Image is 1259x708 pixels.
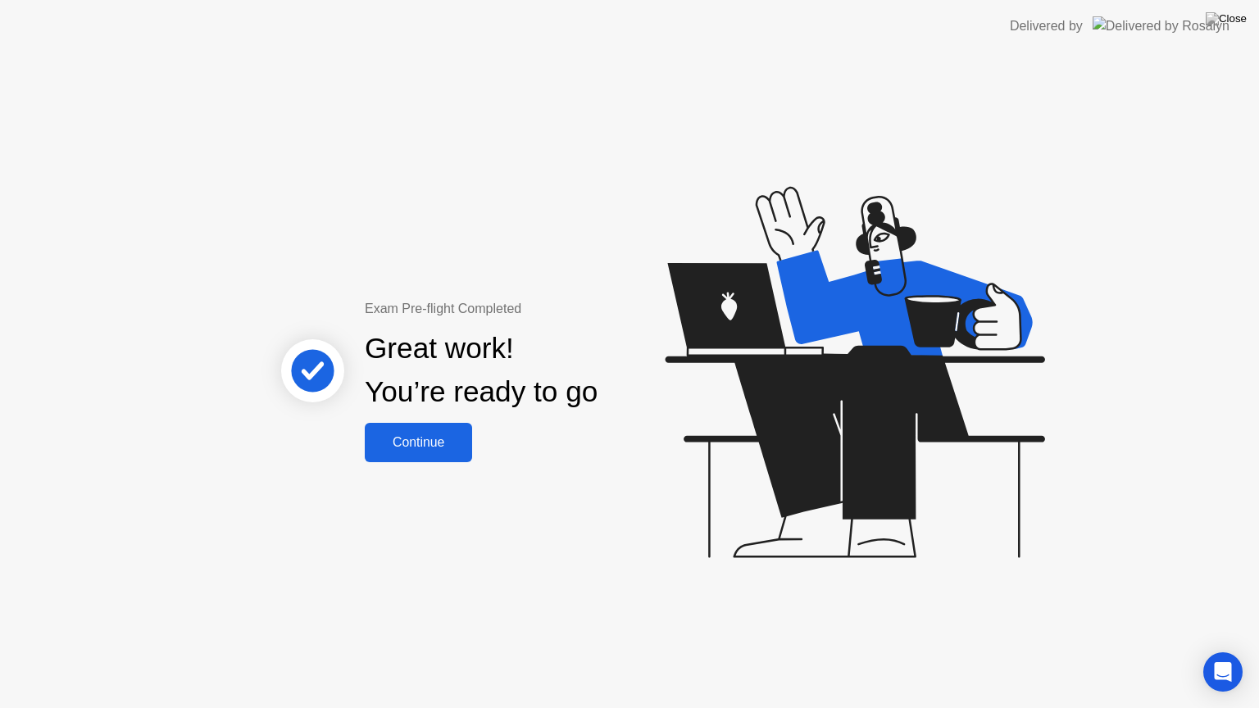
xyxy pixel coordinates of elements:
[1093,16,1229,35] img: Delivered by Rosalyn
[365,299,703,319] div: Exam Pre-flight Completed
[1206,12,1247,25] img: Close
[370,435,467,450] div: Continue
[1203,652,1243,692] div: Open Intercom Messenger
[365,327,598,414] div: Great work! You’re ready to go
[365,423,472,462] button: Continue
[1010,16,1083,36] div: Delivered by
